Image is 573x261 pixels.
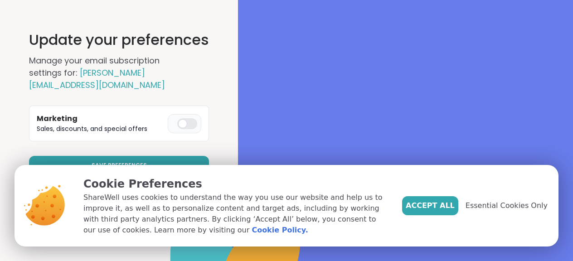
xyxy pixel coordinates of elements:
button: Accept All [402,196,458,215]
span: [PERSON_NAME][EMAIL_ADDRESS][DOMAIN_NAME] [29,67,165,91]
a: Cookie Policy. [252,225,308,236]
span: Accept All [406,200,455,211]
p: Sales, discounts, and special offers [37,124,164,134]
h3: Marketing [37,113,164,124]
button: Save Preferences [29,156,209,175]
p: ShareWell uses cookies to understand the way you use our website and help us to improve it, as we... [83,192,388,236]
span: Save Preferences [92,161,147,169]
p: Cookie Preferences [83,176,388,192]
h2: Manage your email subscription settings for: [29,54,192,91]
span: Essential Cookies Only [466,200,548,211]
h1: Update your preferences [29,29,209,51]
